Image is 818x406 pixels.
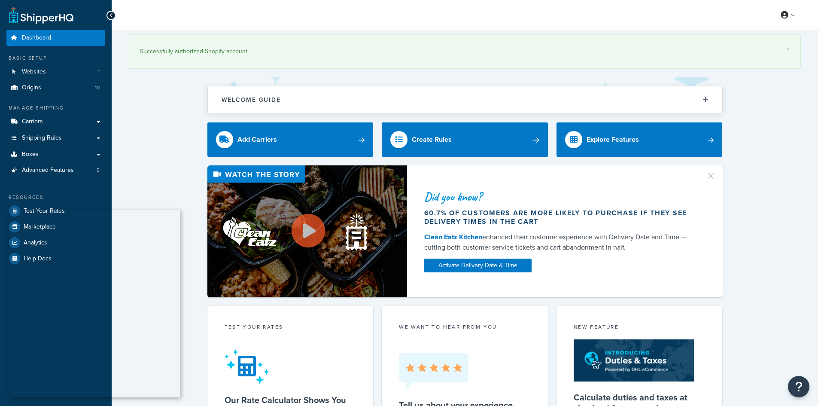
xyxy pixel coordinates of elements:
[424,259,532,272] a: Activate Delivery Date & Time
[382,122,548,157] a: Create Rules
[412,134,452,146] div: Create Rules
[786,46,790,52] a: ×
[6,80,105,96] li: Origins
[22,84,41,92] span: Origins
[22,167,74,174] span: Advanced Features
[24,208,65,215] span: Test Your Rates
[225,323,356,333] div: Test your rates
[6,64,105,80] li: Websites
[6,194,105,201] div: Resources
[574,323,705,333] div: New Feature
[6,114,105,130] a: Carriers
[6,130,105,146] a: Shipping Rules
[788,376,809,397] button: Open Resource Center
[207,165,407,297] img: Video thumbnail
[587,134,639,146] div: Explore Features
[6,162,105,178] li: Advanced Features
[6,55,105,62] div: Basic Setup
[22,34,51,42] span: Dashboard
[424,209,696,226] div: 60.7% of customers are more likely to purchase if they see delivery times in the cart
[6,162,105,178] a: Advanced Features5
[6,64,105,80] a: Websites1
[6,30,105,46] a: Dashboard
[22,151,39,158] span: Boxes
[424,191,696,203] div: Did you know?
[556,122,723,157] a: Explore Features
[140,46,790,58] div: Successfully authorized Shopify account
[6,203,105,219] a: Test Your Rates
[98,68,100,76] span: 1
[424,232,482,242] a: Clean Eatz Kitchen
[6,251,105,266] a: Help Docs
[95,84,100,92] span: 10
[207,122,374,157] a: Add Carriers
[6,219,105,235] a: Marketplace
[6,80,105,96] a: Origins10
[208,86,722,113] button: Welcome Guide
[97,167,100,174] span: 5
[6,147,105,162] a: Boxes
[424,232,696,253] div: enhanced their customer experience with Delivery Date and Time — cutting both customer service ti...
[237,134,277,146] div: Add Carriers
[22,134,62,142] span: Shipping Rules
[22,118,43,125] span: Carriers
[222,97,281,103] h2: Welcome Guide
[22,68,46,76] span: Websites
[6,104,105,112] div: Manage Shipping
[399,323,531,331] p: we want to hear from you
[6,235,105,250] a: Analytics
